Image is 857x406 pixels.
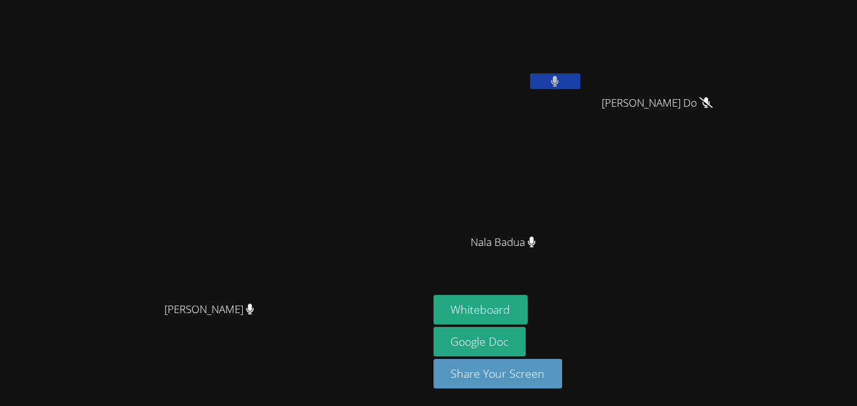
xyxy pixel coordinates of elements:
[434,327,526,356] a: Google Doc
[434,295,528,324] button: Whiteboard
[602,94,713,112] span: [PERSON_NAME] Do
[471,233,536,252] span: Nala Badua
[434,359,563,388] button: Share Your Screen
[164,301,254,319] span: [PERSON_NAME]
